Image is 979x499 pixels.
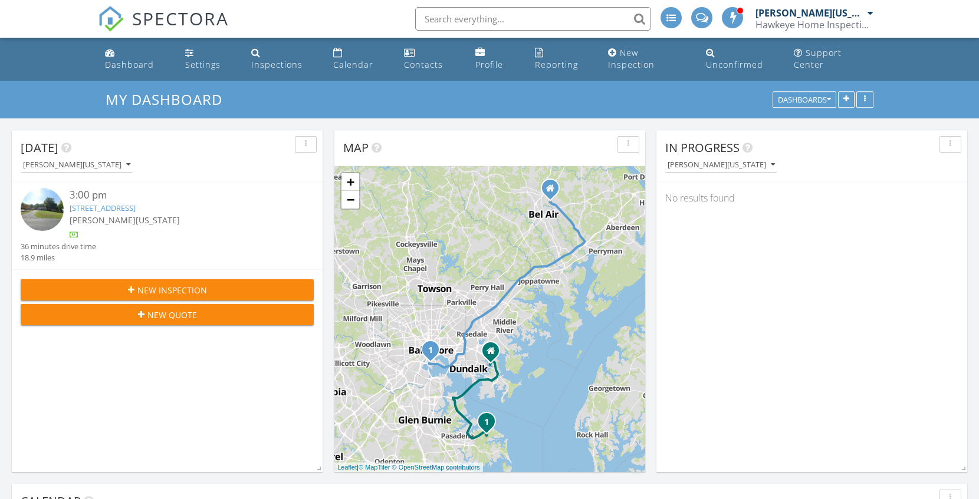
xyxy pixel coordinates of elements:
[100,42,171,76] a: Dashboard
[98,6,124,32] img: The Best Home Inspection Software - Spectora
[415,7,651,31] input: Search everything...
[333,59,373,70] div: Calendar
[70,214,180,226] span: [PERSON_NAME][US_STATE]
[98,16,229,41] a: SPECTORA
[21,252,96,263] div: 18.9 miles
[668,161,775,169] div: [PERSON_NAME][US_STATE]
[530,42,594,76] a: Reporting
[334,462,483,472] div: |
[21,188,64,231] img: streetview
[359,464,390,471] a: © MapTiler
[665,157,777,173] button: [PERSON_NAME][US_STATE]
[484,418,489,427] i: 1
[550,188,557,195] div: 1114 HARLON WAY, Bel Air Maryland 21014
[778,96,831,104] div: Dashboards
[21,279,314,300] button: New Inspection
[755,19,873,31] div: Hawkeye Home Inspections
[399,42,461,76] a: Contacts
[431,349,438,356] div: 2706 Light St, Baltimore, MD 21230
[475,59,503,70] div: Profile
[21,304,314,325] button: New Quote
[180,42,236,76] a: Settings
[773,92,836,108] button: Dashboards
[471,42,520,76] a: Profile
[665,140,740,156] span: In Progress
[603,42,692,76] a: New Inspection
[343,140,369,156] span: Map
[755,7,865,19] div: [PERSON_NAME][US_STATE]
[21,188,314,263] a: 3:00 pm [STREET_ADDRESS] [PERSON_NAME][US_STATE] 36 minutes drive time 18.9 miles
[21,241,96,252] div: 36 minutes drive time
[251,59,303,70] div: Inspections
[706,59,763,70] div: Unconfirmed
[656,182,967,214] div: No results found
[185,59,221,70] div: Settings
[21,140,58,156] span: [DATE]
[491,351,498,358] div: 7842 Saint Claire Ln, Dundalk MD 21222
[535,59,578,70] div: Reporting
[70,188,290,203] div: 3:00 pm
[247,42,319,76] a: Inspections
[328,42,390,76] a: Calendar
[337,464,357,471] a: Leaflet
[428,346,433,355] i: 1
[21,157,133,173] button: [PERSON_NAME][US_STATE]
[341,191,359,209] a: Zoom out
[341,173,359,191] a: Zoom in
[105,59,154,70] div: Dashboard
[608,47,655,70] div: New Inspection
[106,90,232,109] a: My Dashboard
[794,47,842,70] div: Support Center
[137,284,207,296] span: New Inspection
[392,464,480,471] a: © OpenStreetMap contributors
[23,161,130,169] div: [PERSON_NAME][US_STATE]
[147,309,197,321] span: New Quote
[789,42,879,76] a: Support Center
[701,42,780,76] a: Unconfirmed
[70,203,136,213] a: [STREET_ADDRESS]
[132,6,229,31] span: SPECTORA
[404,59,443,70] div: Contacts
[487,421,494,428] div: 7880 Belhaven Ave, Pasadena, MD 21122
